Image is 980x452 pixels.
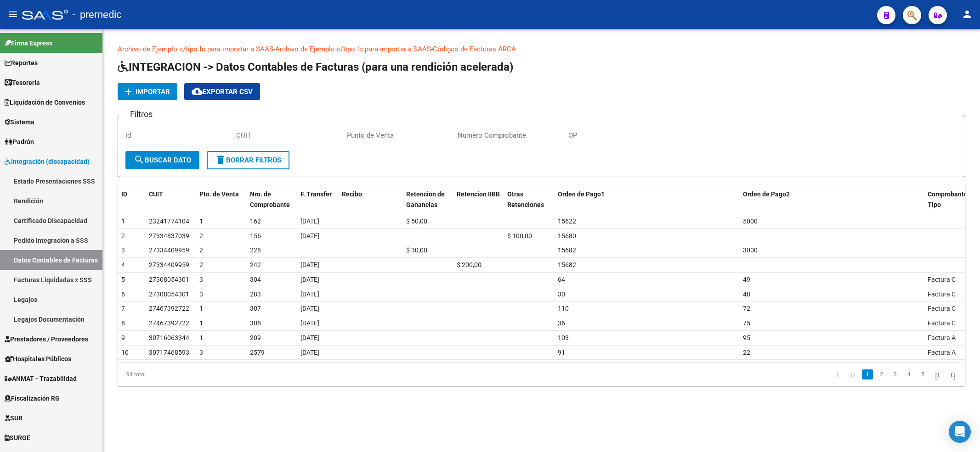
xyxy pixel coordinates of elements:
div: 94 total [118,363,285,386]
span: 49 [743,276,750,283]
span: 27308054301 [149,276,189,283]
span: 7 [121,305,125,312]
span: INTEGRACION -> Datos Contables de Facturas (para una rendición acelerada) [118,61,513,73]
h3: Filtros [125,108,157,121]
span: Orden de Pago1 [558,190,605,198]
span: $ 200,00 [457,261,482,268]
datatable-header-cell: ID [118,184,145,215]
datatable-header-cell: Orden de Pago1 [554,184,739,215]
span: 1 [199,305,203,312]
span: 1 [199,319,203,327]
span: Factura A [928,334,956,341]
span: Nro. de Comprobante [250,190,290,208]
div: Open Intercom Messenger [949,421,971,443]
span: 1 [121,218,125,225]
span: 95 [743,334,750,341]
li: page 4 [902,367,916,382]
span: [DATE] [300,319,319,327]
span: 209 [250,334,261,341]
span: 15682 [558,246,576,254]
li: page 3 [888,367,902,382]
a: go to last page [946,369,959,379]
span: 9 [121,334,125,341]
li: page 5 [916,367,929,382]
span: 30 [558,290,565,298]
span: Integración (discapacidad) [5,156,90,167]
span: 48 [743,290,750,298]
span: Orden de Pago2 [743,190,790,198]
button: Buscar Dato [125,151,199,169]
span: Tesorería [5,78,40,88]
span: 3 [199,349,203,356]
li: page 1 [861,367,874,382]
span: 8 [121,319,125,327]
datatable-header-cell: Comprobante Tipo [924,184,965,215]
span: Factura C [928,276,956,283]
a: Códigos de Facturas ARCA [433,45,516,53]
datatable-header-cell: F. Transfer [297,184,338,215]
span: 23241774104 [149,218,189,225]
span: 27467392722 [149,305,189,312]
span: 72 [743,305,750,312]
datatable-header-cell: Orden de Pago2 [739,184,924,215]
span: Hospitales Públicos [5,354,71,364]
span: 15680 [558,232,576,240]
span: [DATE] [300,290,319,298]
span: 36 [558,319,565,327]
span: [DATE] [300,349,319,356]
span: Importar [136,88,170,96]
span: F. Transfer [300,190,332,198]
span: 228 [250,246,261,254]
span: 6 [121,290,125,298]
span: [DATE] [300,232,319,240]
span: [DATE] [300,218,319,225]
p: - - [118,44,965,54]
mat-icon: person [962,9,973,20]
span: ID [121,190,127,198]
span: 2 [121,232,125,240]
a: Archivo de Ejemplo c/tipo fc para importar a SAAS [275,45,431,53]
span: 2 [199,261,203,268]
datatable-header-cell: Retencion de Ganancias [402,184,453,215]
span: Prestadores / Proveedores [5,334,88,344]
span: 3 [121,246,125,254]
span: 162 [250,218,261,225]
span: Borrar Filtros [215,156,281,164]
span: 5000 [743,218,758,225]
span: $ 30,00 [406,246,427,254]
span: Liquidación de Convenios [5,97,85,107]
span: 5 [121,276,125,283]
span: 22 [743,349,750,356]
span: 15622 [558,218,576,225]
span: 27334409959 [149,261,189,268]
span: Sistema [5,117,34,127]
span: 27308054301 [149,290,189,298]
mat-icon: search [134,154,145,165]
span: CUIT [149,190,163,198]
span: SURGE [5,433,30,443]
a: 2 [876,369,887,379]
button: Importar [118,83,177,100]
span: 304 [250,276,261,283]
li: page 2 [874,367,888,382]
span: [DATE] [300,261,319,268]
span: Retencion IIBB [457,190,500,198]
span: 2 [199,246,203,254]
span: 3000 [743,246,758,254]
datatable-header-cell: Retencion IIBB [453,184,504,215]
a: go to first page [832,369,844,379]
span: 307 [250,305,261,312]
span: 27334409959 [149,246,189,254]
span: 64 [558,276,565,283]
span: [DATE] [300,276,319,283]
span: Buscar Dato [134,156,191,164]
a: 4 [903,369,914,379]
span: ANMAT - Trazabilidad [5,374,77,384]
mat-icon: menu [7,9,18,20]
span: 3 [199,276,203,283]
span: - premedic [73,5,122,25]
datatable-header-cell: CUIT [145,184,196,215]
span: Comprobante Tipo [928,190,968,208]
span: Pto. de Venta [199,190,239,198]
a: Archivo de Ejemplo s/tipo fc para importar a SAAS [118,45,273,53]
